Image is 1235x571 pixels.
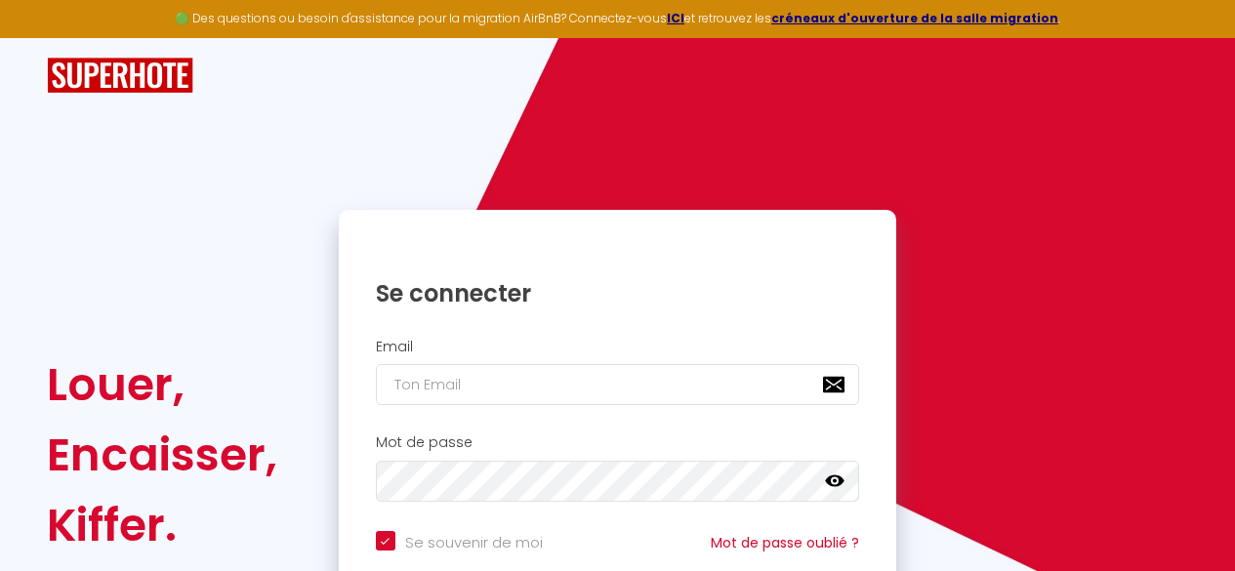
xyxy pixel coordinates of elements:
div: Louer, [47,349,277,420]
img: SuperHote logo [47,58,193,94]
a: Mot de passe oublié ? [711,533,859,552]
h1: Se connecter [376,278,860,308]
input: Ton Email [376,364,860,405]
h2: Mot de passe [376,434,860,451]
a: ICI [667,10,684,26]
div: Encaisser, [47,420,277,490]
h2: Email [376,339,860,355]
div: Kiffer. [47,490,277,560]
a: créneaux d'ouverture de la salle migration [771,10,1058,26]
